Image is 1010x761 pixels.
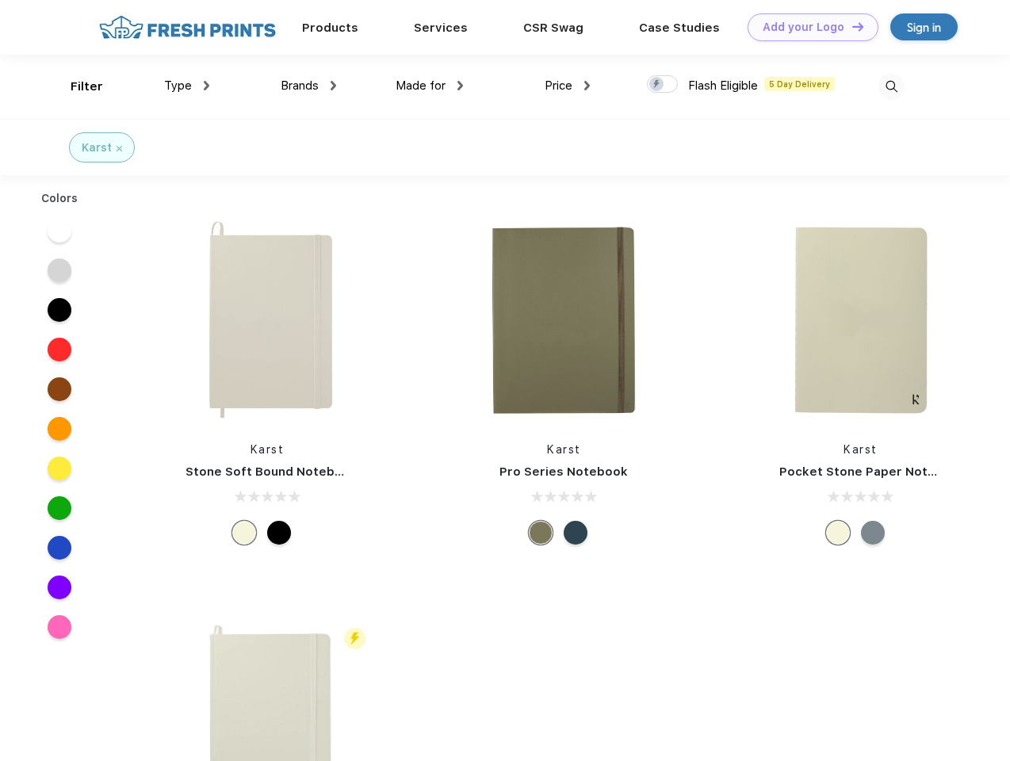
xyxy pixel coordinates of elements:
a: Karst [547,443,581,456]
img: desktop_search.svg [878,74,905,100]
div: Karst [82,140,112,156]
span: Made for [396,78,446,93]
a: Services [414,21,468,35]
div: Beige [232,521,256,545]
img: dropdown.png [584,81,590,90]
div: Filter [71,78,103,96]
img: func=resize&h=266 [162,215,373,426]
a: Sign in [890,13,958,40]
div: Olive [529,521,553,545]
a: Pro Series Notebook [499,465,628,479]
span: Type [164,78,192,93]
a: Products [302,21,358,35]
img: func=resize&h=266 [756,215,966,426]
img: filter_cancel.svg [117,146,122,151]
div: Beige [826,521,850,545]
div: Sign in [907,18,941,36]
a: Karst [251,443,285,456]
div: Navy [564,521,587,545]
img: dropdown.png [204,81,209,90]
img: fo%20logo%202.webp [94,13,281,41]
img: flash_active_toggle.svg [344,628,365,649]
a: Stone Soft Bound Notebook [186,465,358,479]
img: func=resize&h=266 [458,215,669,426]
div: Gray [861,521,885,545]
span: Brands [281,78,319,93]
div: Add your Logo [763,21,844,34]
span: Flash Eligible [688,78,758,93]
span: Price [545,78,572,93]
a: CSR Swag [523,21,583,35]
div: Colors [29,190,90,207]
span: 5 Day Delivery [764,77,835,91]
a: Karst [844,443,878,456]
img: dropdown.png [457,81,463,90]
div: Black [267,521,291,545]
img: DT [852,22,863,31]
img: dropdown.png [331,81,336,90]
a: Pocket Stone Paper Notebook [779,465,966,479]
